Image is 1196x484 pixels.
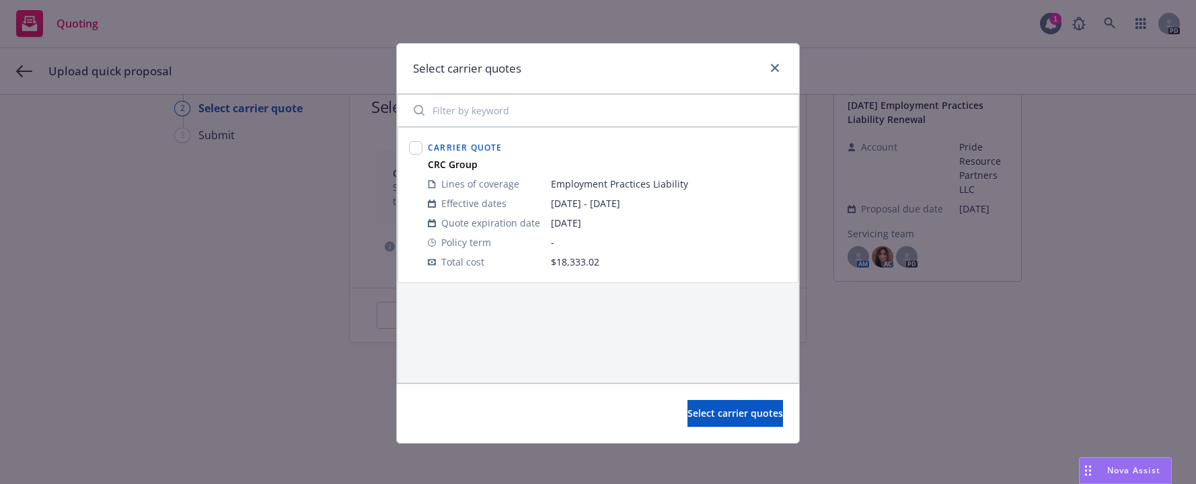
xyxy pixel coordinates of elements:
[551,235,787,249] span: -
[551,255,599,268] span: $18,333.02
[1079,457,1172,484] button: Nova Assist
[428,158,478,171] strong: CRC Group
[413,60,521,77] h1: Select carrier quotes
[428,142,502,153] span: Carrier Quote
[551,196,787,210] span: [DATE] - [DATE]
[767,60,783,76] a: close
[1080,458,1096,483] div: Drag to move
[406,97,790,124] input: Filter by keyword
[441,235,491,249] span: Policy term
[1107,465,1160,476] span: Nova Assist
[551,177,787,191] span: Employment Practices Liability
[441,255,484,269] span: Total cost
[687,407,783,419] span: Select carrier quotes
[441,196,507,210] span: Effective dates
[441,216,540,230] span: Quote expiration date
[441,177,519,191] span: Lines of coverage
[687,400,783,427] button: Select carrier quotes
[551,216,787,230] span: [DATE]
